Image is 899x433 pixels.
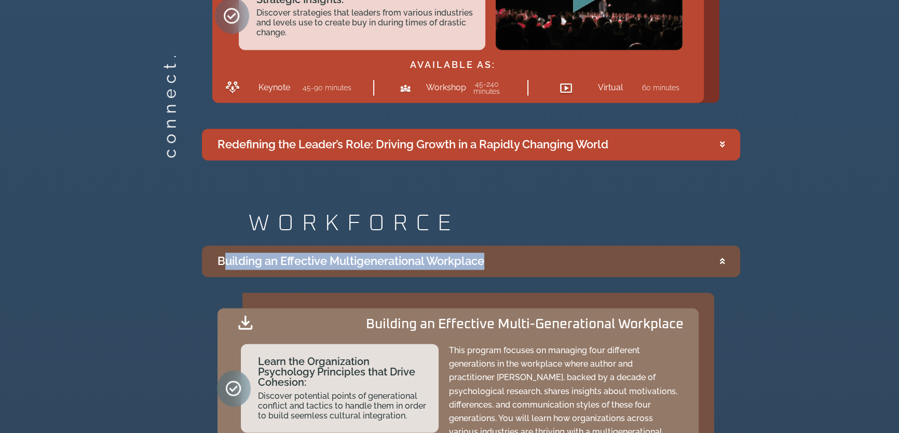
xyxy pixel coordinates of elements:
[217,253,484,270] div: Building an Effective Multigenerational Workplace
[473,80,500,95] a: 45-240 minutes
[303,84,351,91] h2: 45-90 minutes
[202,245,740,277] summary: Building an Effective Multigenerational Workplace
[258,83,290,92] h2: Keynote
[217,60,688,69] h2: AVAILABLE AS:
[642,84,679,91] h2: 60 minutes
[256,8,475,38] h2: Discover strategies that leaders from various industries and levels use to create buy in during t...
[258,356,428,387] h2: Learn the Organization Psychology Principles that Drive Cohesion:
[426,83,456,92] h2: Workshop
[162,141,179,158] h2: connect.
[258,390,426,420] a: Discover potential points of generational conflict and tactics to handle them in order to build s...
[598,83,623,92] h2: Virtual
[202,129,740,160] summary: Redefining the Leader’s Role: Driving Growth in a Rapidly Changing World
[365,317,683,331] h2: Building an Effective Multi-Generational Workplace
[249,212,740,235] h2: WORKFORCE
[217,136,608,153] div: Redefining the Leader’s Role: Driving Growth in a Rapidly Changing World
